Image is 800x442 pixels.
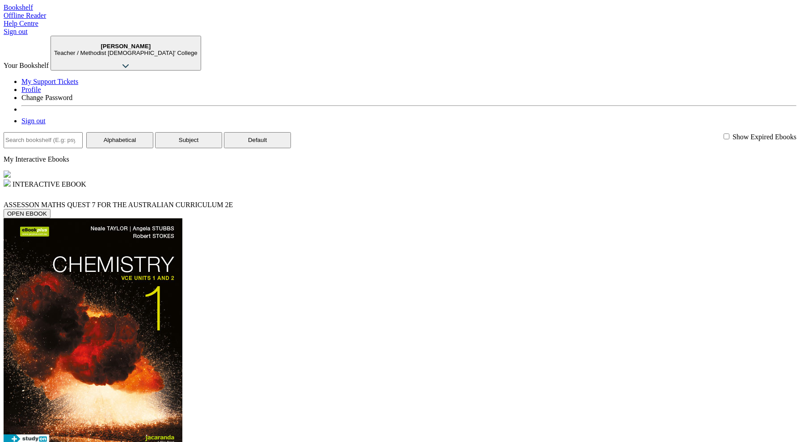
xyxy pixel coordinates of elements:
b: [PERSON_NAME] [101,43,151,50]
a: Change Password [21,94,72,101]
a: My Support Tickets [21,78,78,85]
a: Sign out [21,117,46,125]
a: Help Centre [4,20,38,27]
img: WebImage-20140805-0-ASSESS.jpg [4,171,11,178]
button: [PERSON_NAME]Teacher / Methodist [DEMOGRAPHIC_DATA]' College [51,36,201,71]
ul: [PERSON_NAME]Teacher / Methodist [DEMOGRAPHIC_DATA]' College [4,78,796,125]
span: INTERACTIVE EBOOK [13,180,86,188]
p: Teacher / Methodist [DEMOGRAPHIC_DATA]' College [54,43,198,56]
button: Default [224,132,291,148]
span: ASSESSON MATHS QUEST 7 FOR THE AUSTRALIAN CURRICULUM 2E [4,201,233,208]
button: Subject [155,132,222,148]
a: Sign out [4,28,28,35]
label: Show Expired Ebooks [733,133,796,141]
button: OPEN EBOOK [4,209,51,218]
input: Search bookshelf (E.g: psychology) [4,132,83,148]
p: My Interactive Ebooks [4,155,796,163]
a: Interactive eBooks are accessed online via the publisher’s portal. They contain interactive resou... [4,193,15,200]
a: Bookshelf [4,4,33,11]
a: Profile [21,86,41,93]
span: Your Bookshelf [4,62,49,69]
img: interactive.svg [4,179,11,187]
a: Offline Reader [4,12,46,19]
button: Alphabetical [86,132,153,148]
